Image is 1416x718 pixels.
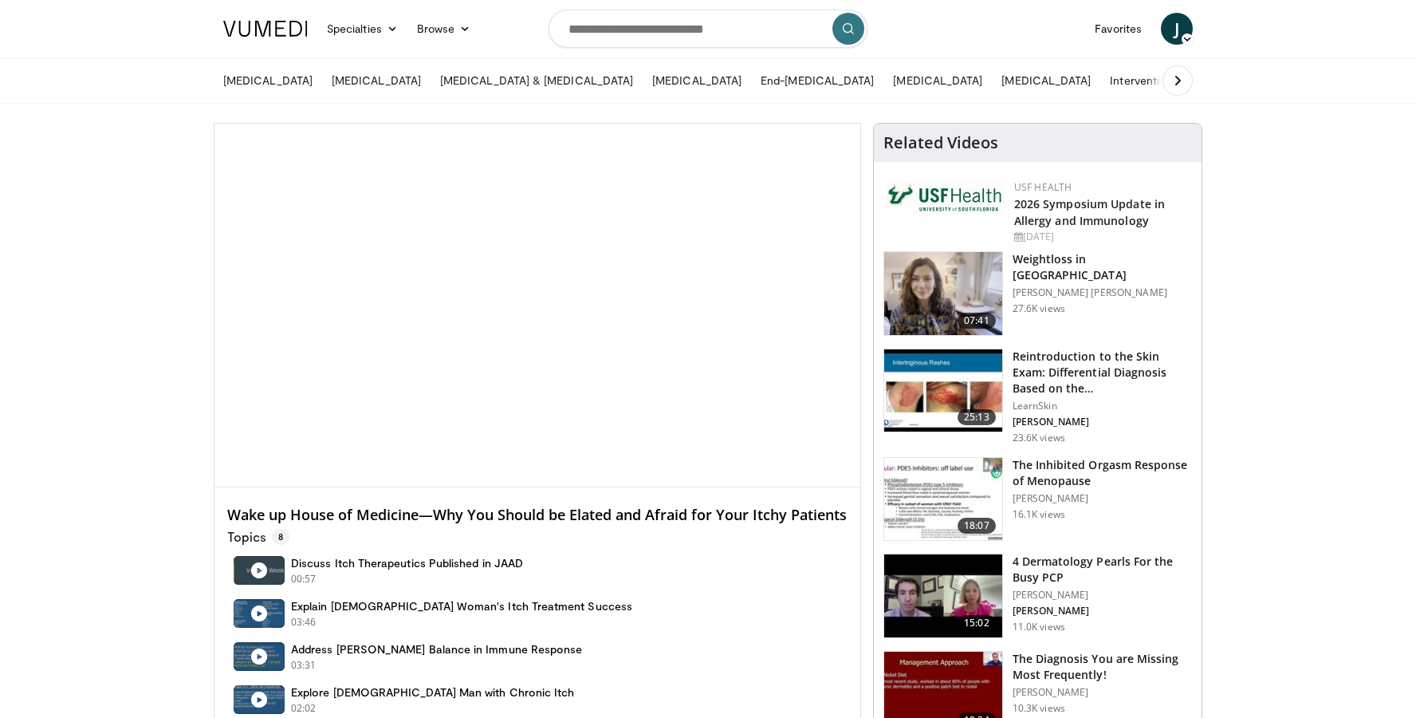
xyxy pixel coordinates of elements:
p: [PERSON_NAME] [PERSON_NAME] [1013,286,1192,299]
a: Specialties [317,13,407,45]
p: [PERSON_NAME] [1013,589,1192,602]
a: Favorites [1085,13,1151,45]
h4: Discuss Itch Therapeutics Published in JAAD [291,556,523,570]
p: [PERSON_NAME] [1013,492,1192,505]
a: [MEDICAL_DATA] [214,65,322,97]
div: [DATE] [1014,230,1189,244]
img: 283c0f17-5e2d-42ba-a87c-168d447cdba4.150x105_q85_crop-smart_upscale.jpg [884,458,1002,541]
p: LearnSkin [1013,400,1192,412]
a: USF Health [1014,180,1072,194]
a: 07:41 Weightloss in [GEOGRAPHIC_DATA] [PERSON_NAME] [PERSON_NAME] 27.6K views [883,251,1192,336]
p: 16.1K views [1013,508,1065,521]
span: 8 [272,529,289,545]
h3: Reintroduction to the Skin Exam: Differential Diagnosis Based on the… [1013,349,1192,396]
p: Topics [227,529,289,545]
p: 10.3K views [1013,702,1065,715]
a: Browse [407,13,481,45]
p: 00:57 [291,572,317,586]
a: 15:02 4 Dermatology Pearls For the Busy PCP [PERSON_NAME] [PERSON_NAME] 11.0K views [883,554,1192,638]
span: 07:41 [958,313,996,329]
p: [PERSON_NAME] [1013,686,1192,699]
h4: Wake up House of Medicine—Why You Should be Elated and Afraid for Your Itchy Patients [227,507,848,524]
a: [MEDICAL_DATA] & [MEDICAL_DATA] [431,65,643,97]
h4: Explore [DEMOGRAPHIC_DATA] Man with Chronic Itch [291,685,574,700]
img: 6ba8804a-8538-4002-95e7-a8f8012d4a11.png.150x105_q85_autocrop_double_scale_upscale_version-0.2.jpg [887,180,1006,215]
h4: Related Videos [883,133,998,152]
input: Search topics, interventions [549,10,867,48]
p: 11.0K views [1013,621,1065,633]
a: 2026 Symposium Update in Allergy and Immunology [1014,196,1165,228]
p: 03:46 [291,615,317,629]
a: [MEDICAL_DATA] [992,65,1100,97]
h4: Explain [DEMOGRAPHIC_DATA] Woman's Itch Treatment Success [291,599,632,613]
img: VuMedi Logo [223,21,308,37]
a: 18:07 The Inhibited Orgasm Response of Menopause [PERSON_NAME] 16.1K views [883,457,1192,542]
p: 02:02 [291,701,317,716]
a: [MEDICAL_DATA] [322,65,431,97]
p: [PERSON_NAME] [1013,416,1192,428]
p: [PERSON_NAME] [1013,605,1192,617]
h4: Address [PERSON_NAME] Balance in Immune Response [291,642,582,657]
a: 25:13 Reintroduction to the Skin Exam: Differential Diagnosis Based on the… LearnSkin [PERSON_NAM... [883,349,1192,444]
img: 04c704bc-886d-4395-b463-610399d2ca6d.150x105_q85_crop-smart_upscale.jpg [884,554,1002,637]
img: 022c50fb-a848-4cac-a9d8-ea0906b33a1b.150x105_q85_crop-smart_upscale.jpg [884,349,1002,432]
span: 25:13 [958,409,996,425]
h3: 4 Dermatology Pearls For the Busy PCP [1013,554,1192,586]
h3: Weightloss in [GEOGRAPHIC_DATA] [1013,251,1192,283]
a: Interventional Nephrology [1100,65,1252,97]
img: 9983fed1-7565-45be-8934-aef1103ce6e2.150x105_q85_crop-smart_upscale.jpg [884,252,1002,335]
span: 18:07 [958,518,996,534]
p: 03:31 [291,658,317,673]
a: [MEDICAL_DATA] [883,65,992,97]
p: 23.6K views [1013,432,1065,444]
span: 15:02 [958,615,996,631]
h3: The Diagnosis You are Missing Most Frequently! [1013,651,1192,683]
a: [MEDICAL_DATA] [643,65,751,97]
h3: The Inhibited Orgasm Response of Menopause [1013,457,1192,489]
video-js: Video Player [214,124,860,487]
a: End-[MEDICAL_DATA] [751,65,883,97]
a: J [1161,13,1193,45]
p: 27.6K views [1013,302,1065,315]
